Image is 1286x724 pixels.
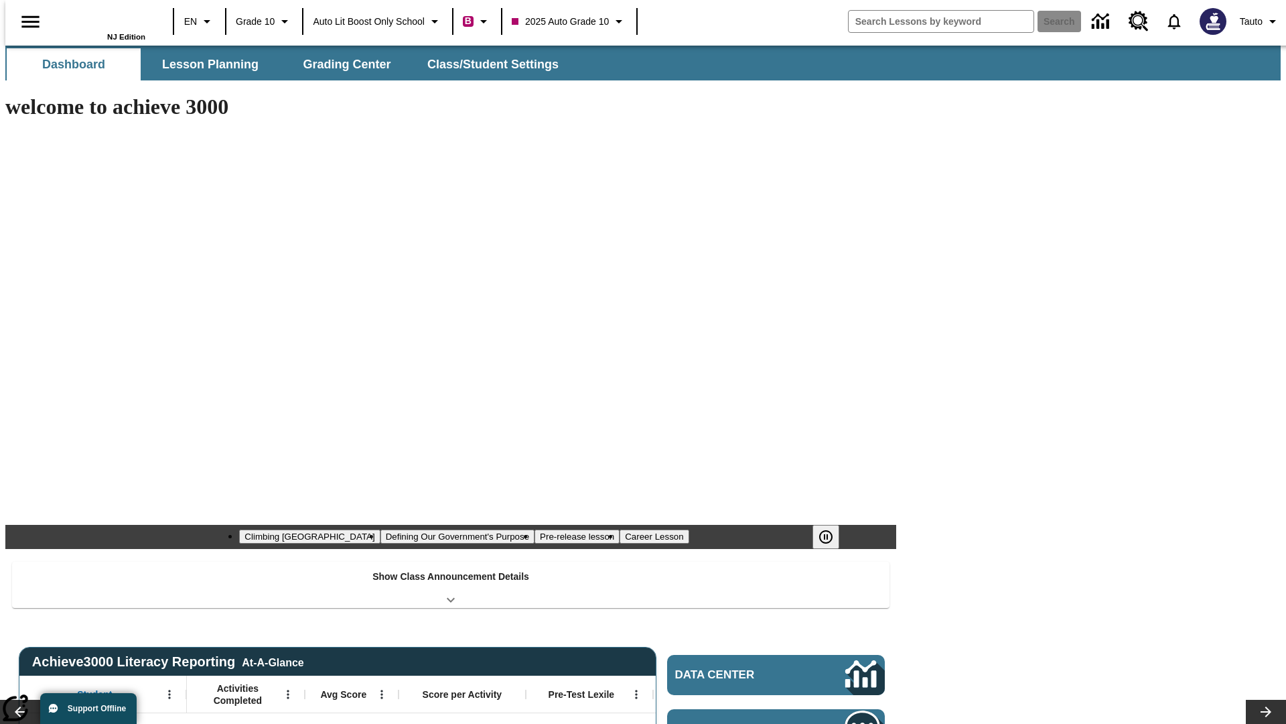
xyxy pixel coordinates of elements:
div: SubNavbar [5,48,571,80]
button: Language: EN, Select a language [178,9,221,34]
p: Show Class Announcement Details [372,570,529,584]
span: Data Center [675,668,800,682]
div: SubNavbar [5,46,1281,80]
button: Profile/Settings [1234,9,1286,34]
img: Avatar [1200,8,1226,35]
button: Grading Center [280,48,414,80]
div: At-A-Glance [242,654,303,669]
a: Notifications [1157,4,1192,39]
button: Open Menu [626,684,646,705]
button: Slide 3 Pre-release lesson [534,530,620,544]
span: Pre-Test Lexile [549,688,615,701]
button: Open Menu [159,684,180,705]
span: Achieve3000 Literacy Reporting [32,654,304,670]
div: Show Class Announcement Details [12,562,889,608]
button: Open Menu [278,684,298,705]
span: Student [77,688,112,701]
button: Slide 1 Climbing Mount Tai [239,530,380,544]
input: search field [849,11,1033,32]
button: Lesson Planning [143,48,277,80]
span: 2025 Auto Grade 10 [512,15,609,29]
button: Pause [812,525,839,549]
a: Home [58,6,145,33]
button: Grade: Grade 10, Select a grade [230,9,298,34]
button: Select a new avatar [1192,4,1234,39]
a: Data Center [667,655,885,695]
button: Lesson carousel, Next [1246,700,1286,724]
button: Class/Student Settings [417,48,569,80]
button: Dashboard [7,48,141,80]
div: Pause [812,525,853,549]
h1: welcome to achieve 3000 [5,95,896,119]
button: Open Menu [372,684,392,705]
a: Resource Center, Will open in new tab [1121,3,1157,40]
button: School: Auto Lit Boost only School, Select your school [307,9,448,34]
span: Auto Lit Boost only School [313,15,425,29]
button: Boost Class color is violet red. Change class color [457,9,497,34]
span: Activities Completed [194,682,282,707]
button: Support Offline [40,693,137,724]
div: Home [58,5,145,41]
button: Slide 4 Career Lesson [620,530,689,544]
span: B [465,13,472,29]
span: Support Offline [68,704,126,713]
span: EN [184,15,197,29]
button: Class: 2025 Auto Grade 10, Select your class [506,9,632,34]
a: Data Center [1084,3,1121,40]
span: Avg Score [320,688,366,701]
span: Score per Activity [423,688,502,701]
button: Slide 2 Defining Our Government's Purpose [380,530,534,544]
span: NJ Edition [107,33,145,41]
span: Tauto [1240,15,1263,29]
button: Open side menu [11,2,50,42]
span: Grade 10 [236,15,275,29]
